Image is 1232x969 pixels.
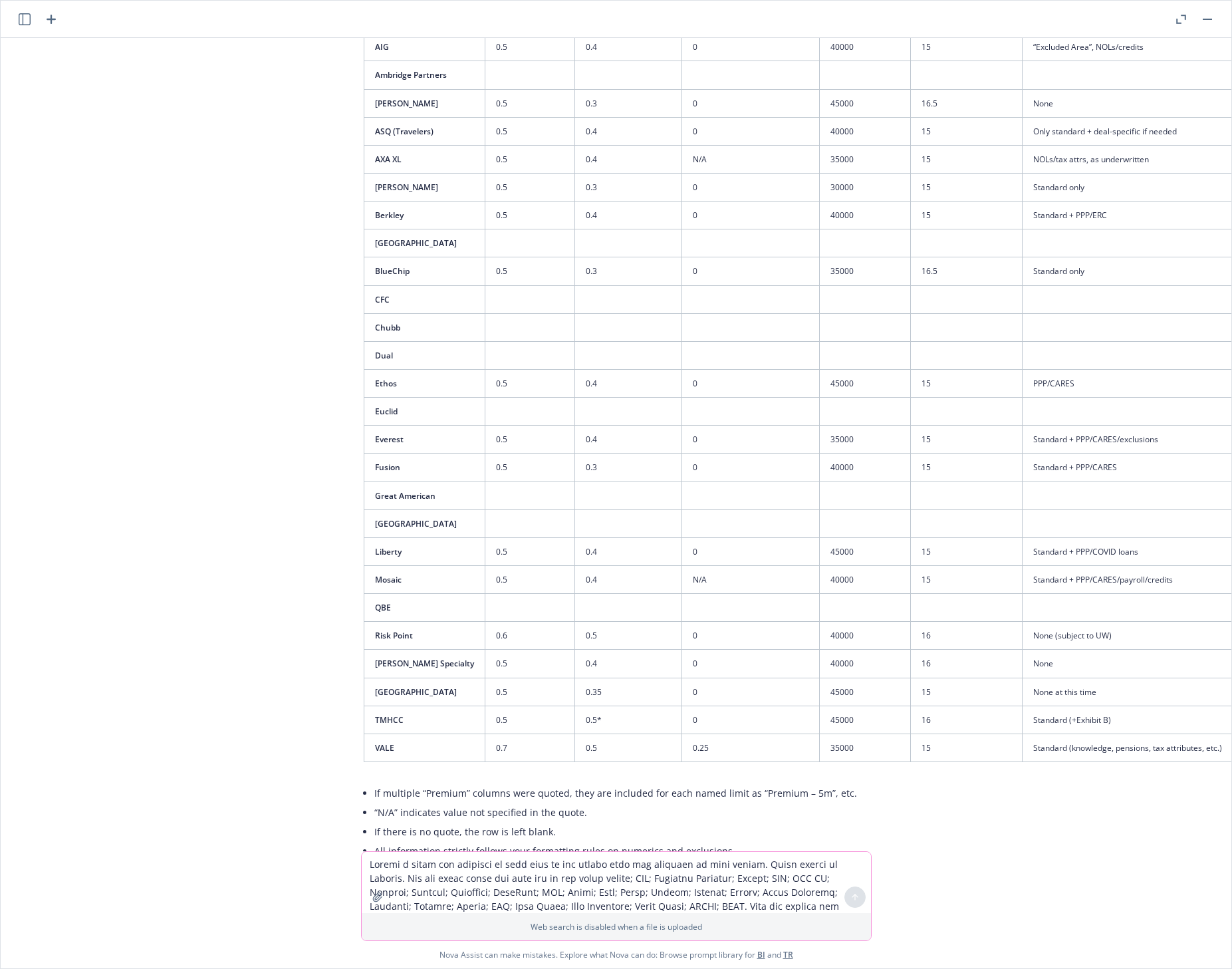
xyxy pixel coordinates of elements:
[911,370,1023,398] td: 15
[485,145,575,173] td: 0.5
[6,941,1226,968] span: Nova Assist can make mistakes. Explore what Nova can do: Browse prompt library for and
[682,145,820,173] td: N/A
[375,630,413,641] span: Risk Point
[820,622,911,650] td: 40000
[485,33,575,61] td: 0.5
[820,145,911,173] td: 35000
[682,734,820,761] td: 0.25
[682,257,820,285] td: 0
[375,209,404,221] span: Berkley
[485,89,575,117] td: 0.5
[682,426,820,454] td: 0
[575,734,682,761] td: 0.5
[911,33,1023,61] td: 15
[820,566,911,594] td: 40000
[575,566,682,594] td: 0.4
[375,406,398,417] span: Euclid
[485,566,575,594] td: 0.5
[911,650,1023,678] td: 16
[375,126,433,137] span: ASQ (Travelers)
[575,650,682,678] td: 0.4
[375,686,457,698] span: [GEOGRAPHIC_DATA]
[820,734,911,761] td: 35000
[375,41,389,53] span: AIG
[911,202,1023,229] td: 15
[575,33,682,61] td: 0.4
[575,537,682,565] td: 0.4
[575,426,682,454] td: 0.4
[375,518,457,529] span: [GEOGRAPHIC_DATA]
[485,117,575,145] td: 0.5
[485,537,575,565] td: 0.5
[911,454,1023,482] td: 15
[682,33,820,61] td: 0
[682,370,820,398] td: 0
[783,949,793,960] a: TR
[820,537,911,565] td: 45000
[820,257,911,285] td: 35000
[911,174,1023,202] td: 15
[757,949,765,960] a: BI
[375,462,400,473] span: Fusion
[820,426,911,454] td: 35000
[682,706,820,734] td: 0
[682,650,820,678] td: 0
[575,370,682,398] td: 0.4
[485,734,575,761] td: 0.7
[485,622,575,650] td: 0.6
[682,678,820,706] td: 0
[911,89,1023,117] td: 16.5
[682,117,820,145] td: 0
[575,678,682,706] td: 0.35
[485,202,575,229] td: 0.5
[682,89,820,117] td: 0
[375,546,402,557] span: Liberty
[820,678,911,706] td: 45000
[911,257,1023,285] td: 16.5
[485,706,575,734] td: 0.5
[575,257,682,285] td: 0.3
[375,350,393,361] span: Dual
[820,370,911,398] td: 45000
[375,658,474,669] span: [PERSON_NAME] Specialty
[911,145,1023,173] td: 15
[485,650,575,678] td: 0.5
[682,537,820,565] td: 0
[682,174,820,202] td: 0
[375,434,404,445] span: Everest
[682,202,820,229] td: 0
[575,117,682,145] td: 0.4
[911,117,1023,145] td: 15
[375,602,391,613] span: QBE
[485,174,575,202] td: 0.5
[820,33,911,61] td: 40000
[820,174,911,202] td: 30000
[375,714,404,726] span: TMHCC
[375,182,438,193] span: [PERSON_NAME]
[911,734,1023,761] td: 15
[820,202,911,229] td: 40000
[575,145,682,173] td: 0.4
[485,370,575,398] td: 0.5
[375,265,410,277] span: BlueChip
[375,98,438,109] span: [PERSON_NAME]
[911,706,1023,734] td: 16
[575,174,682,202] td: 0.3
[911,678,1023,706] td: 15
[370,921,863,932] p: Web search is disabled when a file is uploaded
[375,69,447,80] span: Ambridge Partners
[485,678,575,706] td: 0.5
[682,566,820,594] td: N/A
[375,154,402,165] span: AXA XL
[575,622,682,650] td: 0.5
[375,237,457,249] span: [GEOGRAPHIC_DATA]
[820,706,911,734] td: 45000
[682,454,820,482] td: 0
[485,257,575,285] td: 0.5
[375,322,400,333] span: Chubb
[485,426,575,454] td: 0.5
[820,454,911,482] td: 40000
[575,89,682,117] td: 0.3
[911,426,1023,454] td: 15
[375,490,435,501] span: Great American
